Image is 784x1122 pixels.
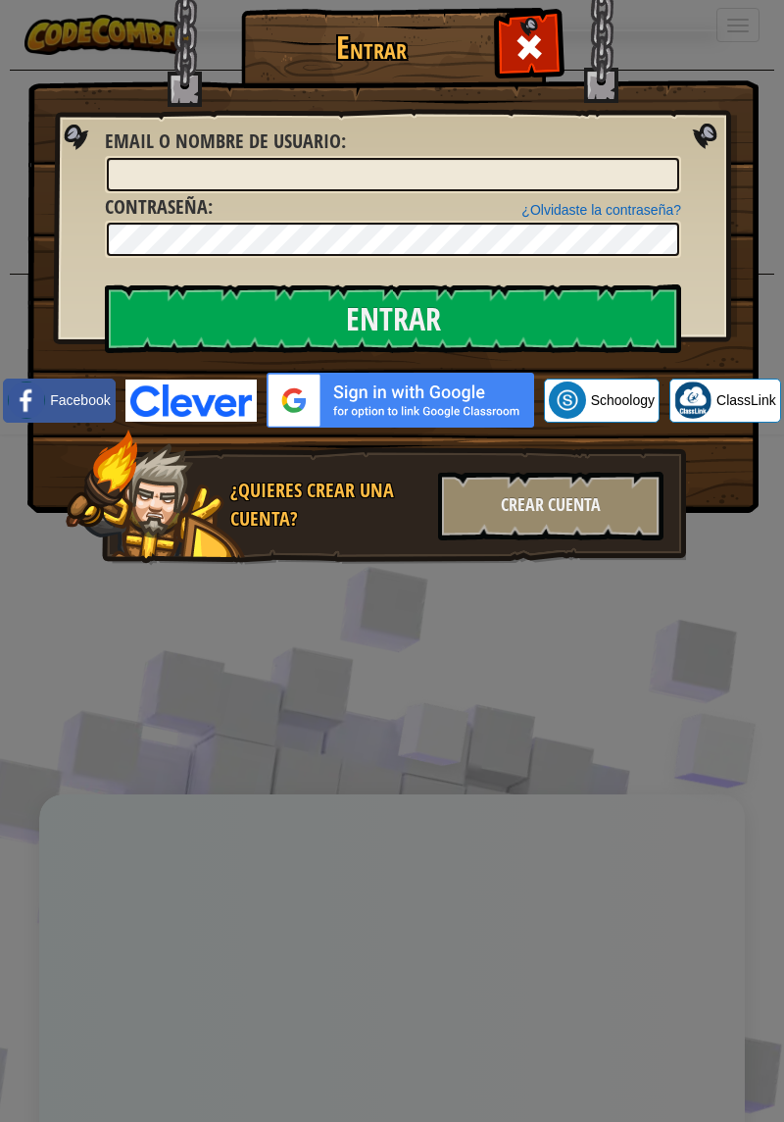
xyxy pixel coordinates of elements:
[674,382,711,419] img: classlink-logo-small.png
[591,390,655,410] span: Schoology
[8,382,45,419] img: facebook_small.png
[521,202,681,218] a: ¿Olvidaste la contraseña?
[105,127,346,156] label: :
[716,390,776,410] span: ClassLink
[105,193,213,222] label: :
[246,30,496,65] h1: Entrar
[267,373,534,428] img: gplus_sso_button2.svg
[105,284,681,353] input: Entrar
[549,382,586,419] img: schoology.png
[105,127,341,154] span: Email o Nombre de usuario
[125,380,257,422] img: clever-logo-blue.png
[230,477,426,533] div: ¿Quieres crear una cuenta?
[105,193,208,220] span: Contraseña
[438,472,663,540] div: Crear Cuenta
[50,390,110,410] span: Facebook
